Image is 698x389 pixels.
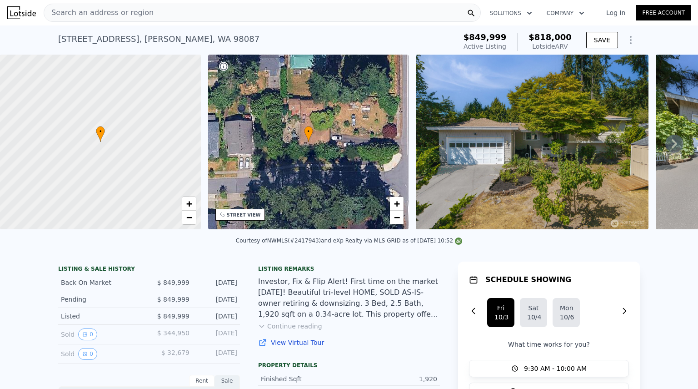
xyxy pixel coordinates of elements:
[258,362,440,369] div: Property details
[261,374,349,384] div: Finished Sqft
[61,312,142,321] div: Listed
[197,312,237,321] div: [DATE]
[227,212,261,218] div: STREET VIEW
[258,276,440,320] div: Investor, Fix & Flip Alert! First time on the market [DATE]! Beautiful tri-level HOME, SOLD AS-IS...
[61,328,142,340] div: Sold
[182,197,196,211] a: Zoom in
[44,7,154,18] span: Search an address or region
[469,360,629,377] button: 9:30 AM - 10:00 AM
[61,278,142,287] div: Back On Market
[539,5,592,21] button: Company
[485,274,571,285] h1: SCHEDULE SHOWING
[390,211,404,224] a: Zoom out
[157,313,189,320] span: $ 849,999
[416,55,648,229] img: Sale: 167540463 Parcel: 103743499
[58,33,259,45] div: [STREET_ADDRESS] , [PERSON_NAME] , WA 98087
[236,237,462,244] div: Courtesy of NWMLS (#2417943) and eXp Realty via MLS GRID as of [DATE] 10:52
[394,198,400,209] span: +
[304,127,313,136] span: •
[394,212,400,223] span: −
[520,298,547,327] button: Sat10/4
[390,197,404,211] a: Zoom in
[96,127,105,136] span: •
[622,31,640,49] button: Show Options
[61,295,142,304] div: Pending
[157,296,189,303] span: $ 849,999
[58,265,240,274] div: LISTING & SALE HISTORY
[304,126,313,142] div: •
[214,375,240,387] div: Sale
[528,42,572,51] div: Lotside ARV
[524,364,587,373] span: 9:30 AM - 10:00 AM
[464,43,506,50] span: Active Listing
[157,279,189,286] span: $ 849,999
[464,32,507,42] span: $849,999
[186,198,192,209] span: +
[96,126,105,142] div: •
[595,8,636,17] a: Log In
[455,237,462,245] img: NWMLS Logo
[494,313,507,322] div: 10/3
[182,211,196,224] a: Zoom out
[483,5,539,21] button: Solutions
[7,6,36,19] img: Lotside
[161,349,189,356] span: $ 32,679
[258,265,440,273] div: Listing remarks
[528,32,572,42] span: $818,000
[487,298,514,327] button: Fri10/3
[197,278,237,287] div: [DATE]
[553,298,580,327] button: Mon10/6
[197,328,237,340] div: [DATE]
[197,348,237,360] div: [DATE]
[61,348,142,360] div: Sold
[349,374,437,384] div: 1,920
[527,303,540,313] div: Sat
[78,328,97,340] button: View historical data
[494,303,507,313] div: Fri
[258,322,322,331] button: Continue reading
[78,348,97,360] button: View historical data
[189,375,214,387] div: Rent
[636,5,691,20] a: Free Account
[469,340,629,349] p: What time works for you?
[527,313,540,322] div: 10/4
[197,295,237,304] div: [DATE]
[258,338,440,347] a: View Virtual Tour
[157,329,189,337] span: $ 344,950
[560,303,573,313] div: Mon
[586,32,618,48] button: SAVE
[560,313,573,322] div: 10/6
[186,212,192,223] span: −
